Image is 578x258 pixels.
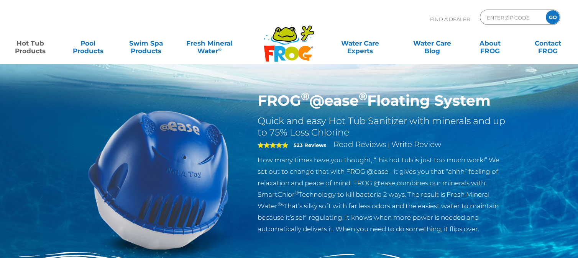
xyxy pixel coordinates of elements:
[391,140,441,149] a: Write Review
[430,10,470,29] p: Find A Dealer
[294,142,326,148] strong: 523 Reviews
[218,46,222,52] sup: ∞
[323,36,397,51] a: Water CareExperts
[123,36,168,51] a: Swim SpaProducts
[410,36,455,51] a: Water CareBlog
[301,90,309,103] sup: ®
[258,154,508,235] p: How many times have you thought, “this hot tub is just too much work!” We set out to change that ...
[525,36,570,51] a: ContactFROG
[295,190,299,196] sup: ®
[388,141,390,149] span: |
[333,140,386,149] a: Read Reviews
[66,36,110,51] a: PoolProducts
[181,36,238,51] a: Fresh MineralWater∞
[258,142,288,148] span: 5
[258,115,508,138] h2: Quick and easy Hot Tub Sanitizer with minerals and up to 75% Less Chlorine
[258,92,508,109] h1: FROG @ease Floating System
[278,201,285,207] sup: ®∞
[468,36,512,51] a: AboutFROG
[8,36,53,51] a: Hot TubProducts
[259,15,319,62] img: Frog Products Logo
[359,90,367,103] sup: ®
[546,10,560,24] input: GO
